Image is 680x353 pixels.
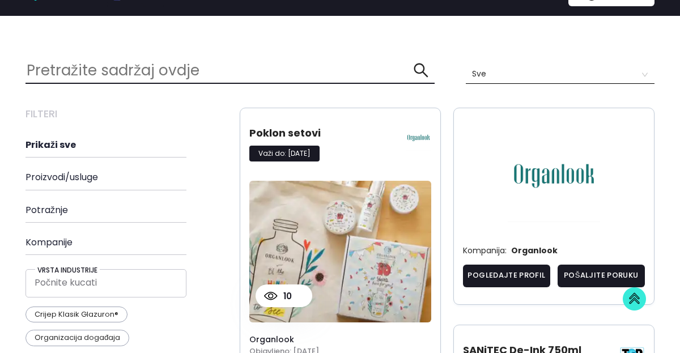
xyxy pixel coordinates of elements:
h4: Potražnje [25,205,227,215]
button: Pošaljite poruku [558,265,645,287]
h3: Poklon setovi [249,125,395,141]
h5: Vrsta industrije [35,266,100,274]
p: Organizacija događaja [25,330,129,346]
p: Važi do: [DATE] [249,146,320,161]
span: Organlook [507,244,558,265]
img: product card [249,181,431,322]
span: search [413,62,429,78]
h4: Kompanije [25,237,227,248]
p: 10 [278,290,292,303]
h4: Organlook [249,335,431,345]
input: Pretražite sadržaj ovdje [25,58,413,83]
h4: Prikaži sve [25,139,227,150]
h4: Proizvodi/usluge [25,172,227,182]
img: view count [264,292,278,300]
p: Crijep Klasik Glazuron® [25,307,127,322]
img: jump to top [623,287,646,311]
a: Pogledajte profil [463,265,550,287]
span: Sve [472,65,648,83]
p: Kompanija: [463,244,507,257]
h3: Filteri [25,108,227,120]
